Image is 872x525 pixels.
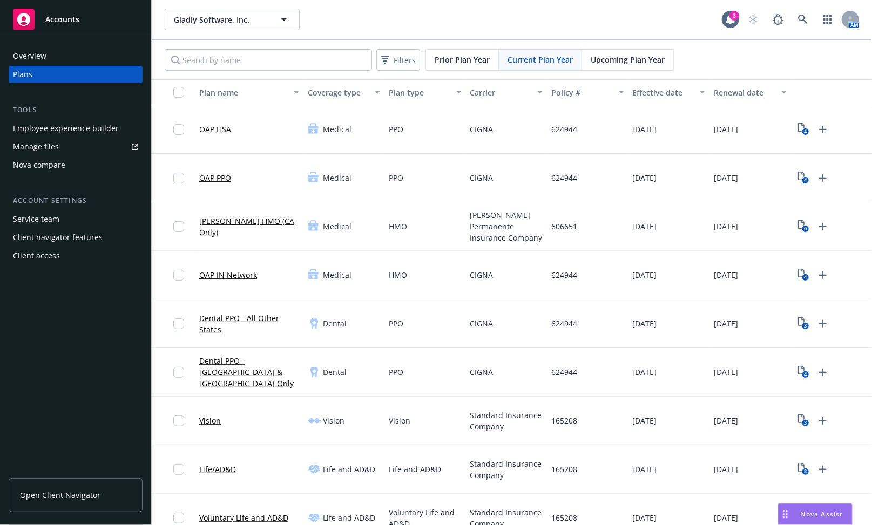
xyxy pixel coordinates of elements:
[173,367,184,378] input: Toggle Row Selected
[551,124,577,135] span: 624944
[199,415,221,426] a: Vision
[9,105,143,115] div: Tools
[323,512,375,523] span: Life and AD&D
[470,366,494,378] span: CIGNA
[551,415,577,426] span: 165208
[805,274,807,281] text: 4
[551,512,577,523] span: 165208
[389,124,403,135] span: PPO
[714,269,738,281] span: [DATE]
[551,172,577,183] span: 624944
[466,79,547,105] button: Carrier
[323,415,344,426] span: Vision
[805,226,807,233] text: 6
[795,461,813,478] a: View Plan Documents
[633,366,657,378] span: [DATE]
[470,124,494,135] span: CIGNA
[633,221,657,232] span: [DATE]
[199,312,299,335] a: Dental PPO - All Other States
[389,269,407,281] span: HMO
[173,513,184,523] input: Toggle Row Selected
[714,221,738,232] span: [DATE]
[814,121,832,138] a: Upload Plan Documents
[470,410,543,432] span: Standard Insurance Company
[805,323,807,330] text: 3
[795,169,813,187] a: View Plan Documents
[9,247,143,264] a: Client access
[173,124,184,135] input: Toggle Row Selected
[714,512,738,523] span: [DATE]
[591,54,665,65] span: Upcoming Plan Year
[173,415,184,426] input: Toggle Row Selected
[308,87,368,98] div: Coverage type
[199,124,231,135] a: OAP HSA
[13,156,65,174] div: Nova compare
[323,463,375,475] span: Life and AD&D
[470,458,543,481] span: Standard Insurance Company
[376,49,420,71] button: Filters
[814,315,832,332] a: Upload Plan Documents
[13,66,32,83] div: Plans
[303,79,384,105] button: Coverage type
[633,87,693,98] div: Effective date
[13,229,103,246] div: Client navigator features
[389,87,449,98] div: Plan type
[9,4,143,35] a: Accounts
[792,9,814,30] a: Search
[814,461,832,478] a: Upload Plan Documents
[551,87,612,98] div: Policy #
[633,463,657,475] span: [DATE]
[633,512,657,523] span: [DATE]
[13,120,119,137] div: Employee experience builder
[814,169,832,187] a: Upload Plan Documents
[714,87,774,98] div: Renewal date
[45,15,79,24] span: Accounts
[633,415,657,426] span: [DATE]
[173,464,184,475] input: Toggle Row Selected
[628,79,709,105] button: Effective date
[714,124,738,135] span: [DATE]
[795,364,813,381] a: View Plan Documents
[173,87,184,98] input: Select all
[389,172,403,183] span: PPO
[709,79,790,105] button: Renewal date
[805,177,807,184] text: 4
[795,267,813,284] a: View Plan Documents
[633,318,657,329] span: [DATE]
[633,172,657,183] span: [DATE]
[470,172,494,183] span: CIGNA
[805,371,807,378] text: 4
[767,9,789,30] a: Report a Bug
[714,318,738,329] span: [DATE]
[795,121,813,138] a: View Plan Documents
[805,468,807,475] text: 2
[13,138,59,155] div: Manage files
[814,412,832,429] a: Upload Plan Documents
[9,138,143,155] a: Manage files
[13,210,59,228] div: Service team
[714,172,738,183] span: [DATE]
[508,54,573,65] span: Current Plan Year
[805,128,807,135] text: 4
[714,463,738,475] span: [DATE]
[389,366,403,378] span: PPO
[814,364,832,381] a: Upload Plan Documents
[9,195,143,206] div: Account settings
[9,156,143,174] a: Nova compare
[470,209,543,243] span: [PERSON_NAME] Permanente Insurance Company
[9,120,143,137] a: Employee experience builder
[13,47,46,65] div: Overview
[805,420,807,427] text: 3
[633,269,657,281] span: [DATE]
[323,318,347,329] span: Dental
[817,9,839,30] a: Switch app
[729,11,739,21] div: 3
[551,463,577,475] span: 165208
[551,269,577,281] span: 624944
[801,509,843,519] span: Nova Assist
[389,221,407,232] span: HMO
[551,318,577,329] span: 624944
[714,366,738,378] span: [DATE]
[199,87,287,98] div: Plan name
[814,218,832,235] a: Upload Plan Documents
